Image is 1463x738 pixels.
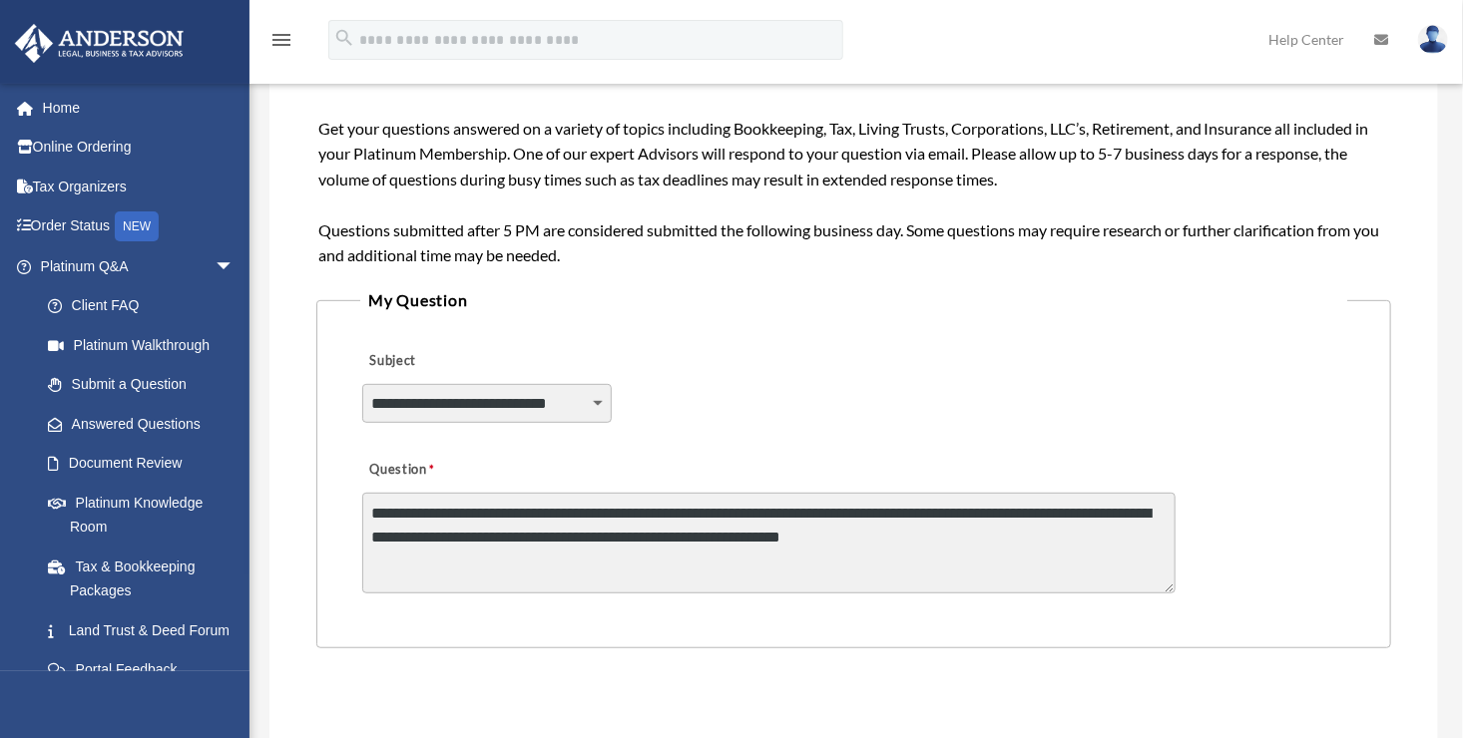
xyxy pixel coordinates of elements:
a: menu [269,35,293,52]
a: Platinum Walkthrough [28,325,264,365]
a: Land Trust & Deed Forum [28,610,264,650]
i: menu [269,28,293,52]
label: Question [362,456,517,484]
img: Anderson Advisors Platinum Portal [9,24,190,63]
a: Portal Feedback [28,650,264,690]
div: NEW [115,211,159,241]
a: Order StatusNEW [14,206,264,247]
i: search [333,27,355,49]
a: Submit a Question [28,365,254,405]
legend: My Question [360,286,1347,314]
a: Client FAQ [28,286,264,326]
a: Tax Organizers [14,167,264,206]
a: Platinum Q&Aarrow_drop_down [14,246,264,286]
a: Tax & Bookkeeping Packages [28,547,264,610]
span: arrow_drop_down [215,246,254,287]
a: Online Ordering [14,128,264,168]
img: User Pic [1418,25,1448,54]
a: Home [14,88,264,128]
a: Document Review [28,444,264,484]
label: Subject [362,347,552,375]
a: Platinum Knowledge Room [28,483,264,547]
a: Answered Questions [28,404,264,444]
